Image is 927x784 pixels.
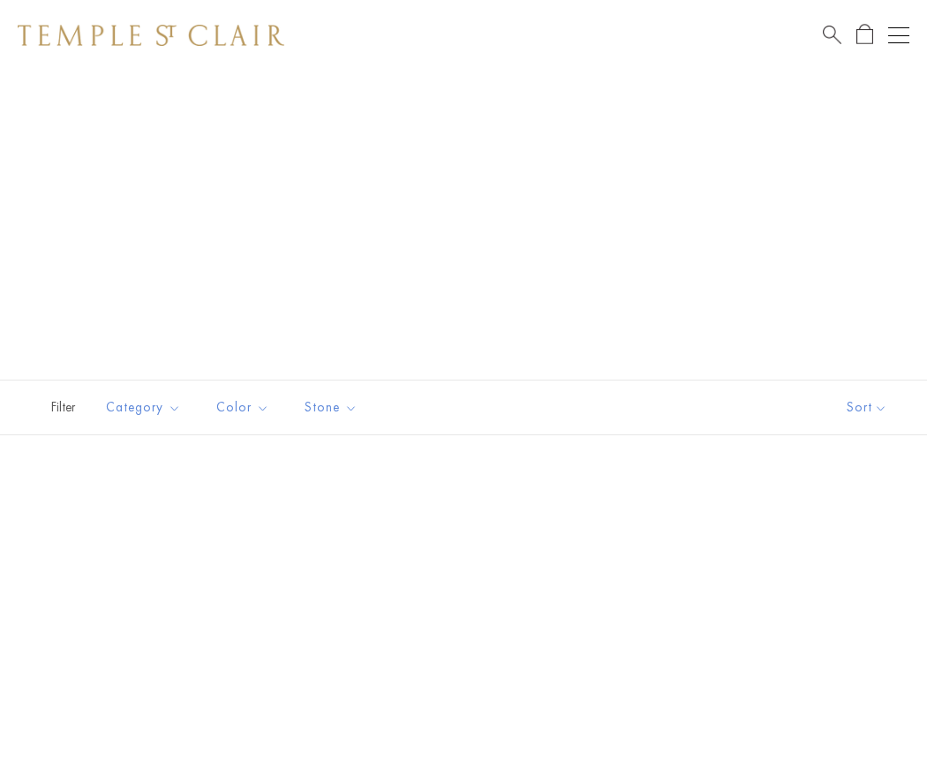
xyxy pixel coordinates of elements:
[93,388,194,427] button: Category
[203,388,283,427] button: Color
[291,388,371,427] button: Stone
[296,396,371,418] span: Stone
[97,396,194,418] span: Category
[18,25,284,46] img: Temple St. Clair
[888,25,909,46] button: Open navigation
[856,24,873,46] a: Open Shopping Bag
[207,396,283,418] span: Color
[807,381,927,434] button: Show sort by
[823,24,841,46] a: Search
